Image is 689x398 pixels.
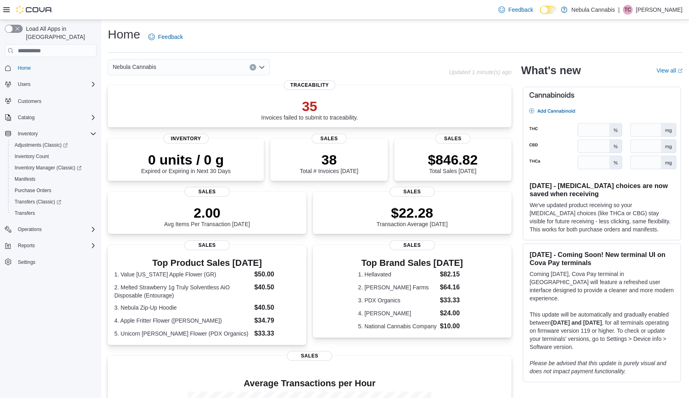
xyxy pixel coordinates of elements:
dt: 4. Apple Fritter Flower ([PERSON_NAME]) [114,317,251,325]
p: 2.00 [164,205,250,221]
span: Reports [18,242,35,249]
span: Customers [15,96,96,106]
button: Customers [2,95,100,107]
span: Dark Mode [540,14,540,15]
dd: $50.00 [254,270,300,279]
button: Users [2,79,100,90]
button: Clear input [250,64,256,71]
p: 0 units / 0 g [141,152,231,168]
div: Tobias Croslin [623,5,633,15]
a: Manifests [11,174,39,184]
button: Catalog [15,113,38,122]
p: | [618,5,620,15]
button: Users [15,79,34,89]
div: Invoices failed to submit to traceability. [261,98,358,121]
em: Please be advised that this update is purely visual and does not impact payment functionality. [530,360,666,374]
span: Load All Apps in [GEOGRAPHIC_DATA] [23,25,96,41]
div: Avg Items Per Transaction [DATE] [164,205,250,227]
div: Total Sales [DATE] [428,152,478,174]
a: Home [15,63,34,73]
span: Sales [184,187,230,197]
span: Purchase Orders [15,187,51,194]
span: Feedback [158,33,183,41]
strong: [DATE] and [DATE] [551,319,602,326]
svg: External link [678,68,683,73]
span: Transfers (Classic) [11,197,96,207]
button: Settings [2,256,100,268]
span: Transfers (Classic) [15,199,61,205]
span: Inventory Manager (Classic) [11,163,96,173]
h3: [DATE] - Coming Soon! New terminal UI on Cova Pay terminals [530,250,674,267]
button: Inventory Count [8,151,100,162]
a: Customers [15,96,45,106]
p: [PERSON_NAME] [636,5,683,15]
a: Feedback [145,29,186,45]
span: Home [18,65,31,71]
button: Manifests [8,173,100,185]
dd: $40.50 [254,282,300,292]
span: Inventory Count [15,153,49,160]
dt: 2. [PERSON_NAME] Farms [358,283,437,291]
a: Inventory Manager (Classic) [11,163,85,173]
span: Adjustments (Classic) [11,140,96,150]
div: Transaction Average [DATE] [377,205,448,227]
span: Settings [18,259,35,265]
button: Reports [15,241,38,250]
span: Traceability [284,80,335,90]
span: Catalog [15,113,96,122]
span: Sales [389,240,435,250]
span: Customers [18,98,41,105]
button: Inventory [15,129,41,139]
dd: $33.33 [440,295,466,305]
span: Operations [18,226,42,233]
a: Inventory Manager (Classic) [8,162,100,173]
button: Operations [2,224,100,235]
span: Users [18,81,30,88]
span: Sales [389,187,435,197]
button: Home [2,62,100,74]
span: Catalog [18,114,34,121]
a: View allExternal link [657,67,683,74]
dt: 5. National Cannabis Company [358,322,437,330]
p: 35 [261,98,358,114]
h1: Home [108,26,140,43]
span: Transfers [11,208,96,218]
span: Adjustments (Classic) [15,142,68,148]
button: Transfers [8,208,100,219]
p: 38 [300,152,358,168]
h3: Top Product Sales [DATE] [114,258,300,268]
p: Updated 1 minute(s) ago [449,69,511,75]
dt: 1. Hellavated [358,270,437,278]
span: Inventory Manager (Classic) [15,165,81,171]
p: Coming [DATE], Cova Pay terminal in [GEOGRAPHIC_DATA] will feature a refreshed user interface des... [530,270,674,302]
a: Feedback [495,2,536,18]
dt: 2. Melted Strawberry 1g Truly Solventless AiO Disposable (Entourage) [114,283,251,300]
span: Users [15,79,96,89]
dt: 4. [PERSON_NAME] [358,309,437,317]
img: Cova [16,6,53,14]
span: Transfers [15,210,35,216]
span: Home [15,63,96,73]
h3: Top Brand Sales [DATE] [358,258,466,268]
button: Catalog [2,112,100,123]
span: Manifests [15,176,35,182]
span: Feedback [508,6,533,14]
h2: What's new [521,64,581,77]
dt: 1. Value [US_STATE] Apple Flower (GR) [114,270,251,278]
dd: $82.15 [440,270,466,279]
div: Expired or Expiring in Next 30 Days [141,152,231,174]
a: Purchase Orders [11,186,55,195]
input: Dark Mode [540,6,557,14]
span: Manifests [11,174,96,184]
button: Purchase Orders [8,185,100,196]
span: Inventory [18,131,38,137]
button: Open list of options [259,64,265,71]
h3: [DATE] - [MEDICAL_DATA] choices are now saved when receiving [530,182,674,198]
nav: Complex example [5,59,96,289]
span: Inventory Count [11,152,96,161]
h4: Average Transactions per Hour [114,379,505,388]
div: Total # Invoices [DATE] [300,152,358,174]
dt: 5. Unicorn [PERSON_NAME] Flower (PDX Organics) [114,330,251,338]
span: Inventory [15,129,96,139]
p: We've updated product receiving so your [MEDICAL_DATA] choices (like THCa or CBG) stay visible fo... [530,201,674,233]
